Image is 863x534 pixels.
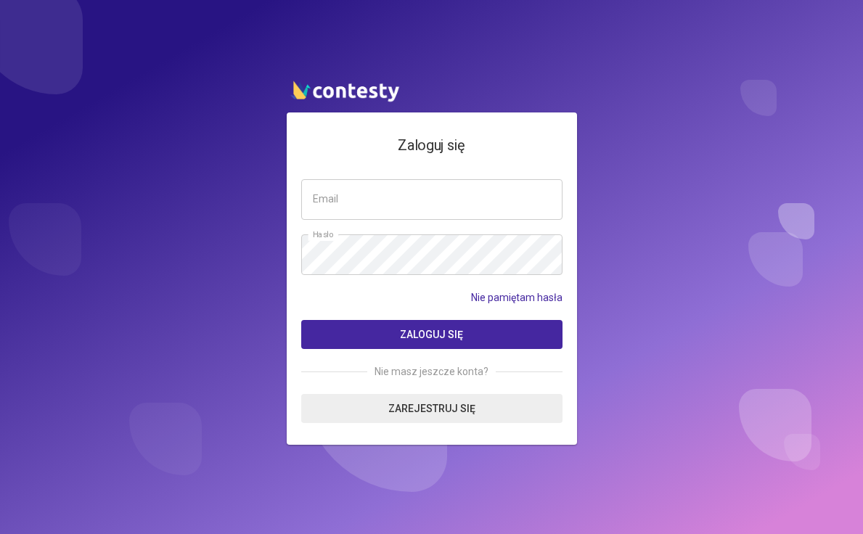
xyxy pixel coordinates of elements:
span: Zaloguj się [400,329,463,340]
h4: Zaloguj się [301,134,563,157]
span: Nie masz jeszcze konta? [367,363,496,379]
img: contesty logo [287,75,403,105]
a: Nie pamiętam hasła [471,289,563,305]
a: Zarejestruj się [301,394,563,423]
button: Zaloguj się [301,320,563,349]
